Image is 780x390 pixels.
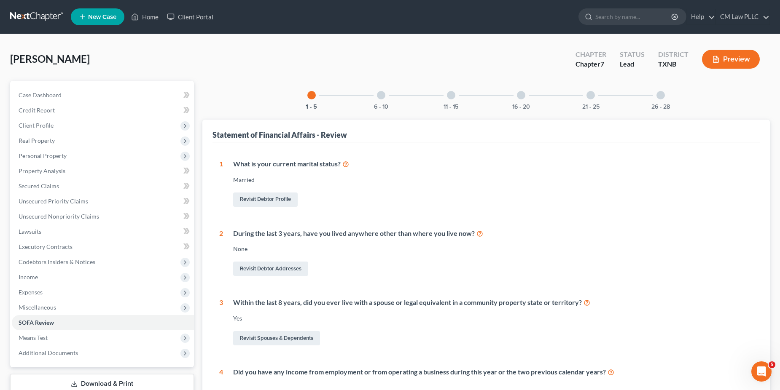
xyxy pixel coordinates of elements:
[19,122,54,129] span: Client Profile
[12,224,194,239] a: Lawsuits
[651,104,670,110] button: 26 - 28
[19,213,99,220] span: Unsecured Nonpriority Claims
[127,9,163,24] a: Home
[19,288,43,296] span: Expenses
[233,262,308,276] a: Revisit Debtor Addresses
[19,137,55,144] span: Real Property
[19,319,54,326] span: SOFA Review
[19,349,78,356] span: Additional Documents
[233,192,298,207] a: Revisit Debtor Profile
[374,104,388,110] button: 6 - 10
[12,315,194,330] a: SOFA Review
[12,239,194,254] a: Executory Contracts
[19,243,73,250] span: Executory Contracts
[716,9,769,24] a: CM Law PLLC
[19,258,95,265] span: Codebtors Insiders & Notices
[12,88,194,103] a: Case Dashboard
[163,9,218,24] a: Client Portal
[19,198,88,205] span: Unsecured Priority Claims
[212,130,347,140] div: Statement of Financial Affairs - Review
[19,334,48,341] span: Means Test
[620,50,645,59] div: Status
[233,298,753,307] div: Within the last 8 years, did you ever live with a spouse or legal equivalent in a community prope...
[306,104,317,110] button: 1 - 5
[219,159,223,208] div: 1
[444,104,458,110] button: 11 - 15
[19,228,41,235] span: Lawsuits
[233,229,753,238] div: During the last 3 years, have you lived anywhere other than where you live now?
[12,209,194,224] a: Unsecured Nonpriority Claims
[233,367,753,377] div: Did you have any income from employment or from operating a business during this year or the two ...
[233,159,753,169] div: What is your current marital status?
[512,104,530,110] button: 16 - 20
[595,9,672,24] input: Search by name...
[576,59,606,69] div: Chapter
[233,331,320,345] a: Revisit Spouses & Dependents
[233,245,753,253] div: None
[702,50,760,69] button: Preview
[19,152,67,159] span: Personal Property
[19,167,65,174] span: Property Analysis
[19,273,38,280] span: Income
[12,194,194,209] a: Unsecured Priority Claims
[620,59,645,69] div: Lead
[88,14,116,20] span: New Case
[12,179,194,194] a: Secured Claims
[219,298,223,347] div: 3
[10,53,90,65] span: [PERSON_NAME]
[687,9,715,24] a: Help
[233,314,753,323] div: Yes
[769,361,775,368] span: 5
[582,104,600,110] button: 21 - 25
[19,182,59,190] span: Secured Claims
[658,50,689,59] div: District
[12,103,194,118] a: Credit Report
[19,91,62,99] span: Case Dashboard
[12,163,194,179] a: Property Analysis
[751,361,772,382] iframe: Intercom live chat
[576,50,606,59] div: Chapter
[19,304,56,311] span: Miscellaneous
[19,107,55,114] span: Credit Report
[233,176,753,184] div: Married
[600,60,604,68] span: 7
[219,229,223,278] div: 2
[658,59,689,69] div: TXNB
